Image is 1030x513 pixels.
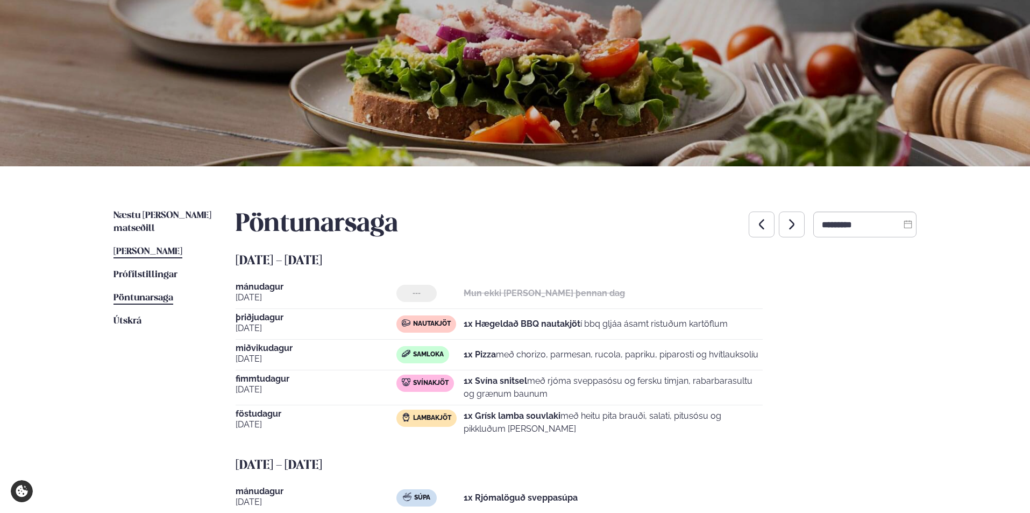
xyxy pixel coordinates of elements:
[464,411,560,421] strong: 1x Grísk lamba souvlaki
[464,349,496,360] strong: 1x Pizza
[236,410,396,418] span: föstudagur
[236,375,396,383] span: fimmtudagur
[236,487,396,496] span: mánudagur
[413,350,444,359] span: Samloka
[113,270,177,279] span: Prófílstillingar
[236,313,396,322] span: þriðjudagur
[113,211,211,233] span: Næstu [PERSON_NAME] matseðill
[464,375,763,400] p: með rjóma sveppasósu og fersku timjan, rabarbarasultu og grænum baunum
[464,318,728,331] p: í bbq gljáa ásamt ristuðum kartöflum
[113,245,182,258] a: [PERSON_NAME]
[113,292,173,305] a: Pöntunarsaga
[236,457,917,474] h5: [DATE] - [DATE]
[236,418,396,431] span: [DATE]
[402,350,410,357] img: sandwich-new-16px.svg
[113,269,177,282] a: Prófílstillingar
[464,493,578,503] strong: 1x Rjómalöguð sveppasúpa
[464,376,527,386] strong: 1x Svína snitsel
[413,289,421,298] span: ---
[236,383,396,396] span: [DATE]
[113,315,141,328] a: Útskrá
[402,413,410,421] img: Lamb.svg
[236,283,396,291] span: mánudagur
[413,320,451,328] span: Nautakjöt
[403,493,411,501] img: soup.svg
[236,322,396,335] span: [DATE]
[464,410,763,435] p: með heitu pita brauði, salati, pitusósu og pikkluðum [PERSON_NAME]
[414,494,430,502] span: Súpa
[236,496,396,509] span: [DATE]
[236,353,396,366] span: [DATE]
[11,480,33,502] a: Cookie settings
[236,209,398,240] h2: Pöntunarsaga
[402,319,410,327] img: beef.svg
[236,291,396,304] span: [DATE]
[464,348,758,361] p: með chorizo, parmesan, rucola, papriku, piparosti og hvítlauksolíu
[464,319,580,329] strong: 1x Hægeldað BBQ nautakjöt
[413,414,451,423] span: Lambakjöt
[113,317,141,326] span: Útskrá
[402,378,410,386] img: pork.svg
[236,252,917,270] h5: [DATE] - [DATE]
[413,379,449,388] span: Svínakjöt
[113,293,173,303] span: Pöntunarsaga
[113,209,214,235] a: Næstu [PERSON_NAME] matseðill
[113,247,182,256] span: [PERSON_NAME]
[236,344,396,353] span: miðvikudagur
[464,288,625,298] strong: Mun ekki [PERSON_NAME] þennan dag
